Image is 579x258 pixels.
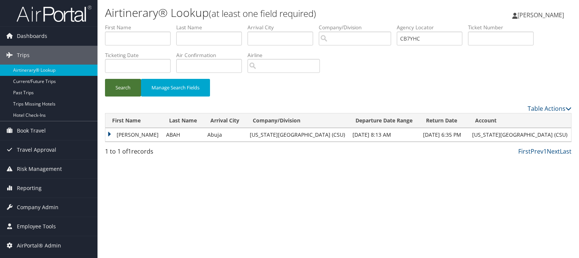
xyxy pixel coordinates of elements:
[512,4,571,26] a: [PERSON_NAME]
[204,128,246,142] td: Abuja
[17,217,56,236] span: Employee Tools
[17,121,46,140] span: Book Travel
[204,113,246,128] th: Arrival City: activate to sort column ascending
[176,24,247,31] label: Last Name
[17,46,30,65] span: Trips
[319,24,397,31] label: Company/Division
[543,147,547,155] a: 1
[105,79,141,97] button: Search
[419,128,468,142] td: [DATE] 6:35 PM
[397,24,468,31] label: Agency Locator
[105,113,162,128] th: First Name: activate to sort column ascending
[162,128,204,142] td: ABAH
[517,11,564,19] span: [PERSON_NAME]
[419,113,468,128] th: Return Date: activate to sort column ascending
[128,147,131,155] span: 1
[105,128,162,142] td: [PERSON_NAME]
[518,147,531,155] a: First
[531,147,543,155] a: Prev
[468,113,571,128] th: Account: activate to sort column ascending
[560,147,571,155] a: Last
[17,198,58,217] span: Company Admin
[247,51,325,59] label: Airline
[349,113,419,128] th: Departure Date Range: activate to sort column ascending
[349,128,419,142] td: [DATE] 8:13 AM
[17,140,56,159] span: Travel Approval
[17,179,42,198] span: Reporting
[528,104,571,113] a: Table Actions
[468,24,539,31] label: Ticket Number
[468,128,571,142] td: [US_STATE][GEOGRAPHIC_DATA] (CSU)
[17,236,61,255] span: AirPortal® Admin
[105,51,176,59] label: Ticketing Date
[105,24,176,31] label: First Name
[17,160,62,178] span: Risk Management
[105,147,213,160] div: 1 to 1 of records
[141,79,210,97] button: Manage Search Fields
[176,51,247,59] label: Air Confirmation
[16,5,91,23] img: airportal-logo.png
[547,147,560,155] a: Next
[209,7,316,20] small: (at least one field required)
[247,24,319,31] label: Arrival City
[105,5,416,21] h1: Airtinerary® Lookup
[162,113,204,128] th: Last Name: activate to sort column ascending
[246,113,349,128] th: Company/Division
[246,128,349,142] td: [US_STATE][GEOGRAPHIC_DATA] (CSU)
[17,27,47,45] span: Dashboards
